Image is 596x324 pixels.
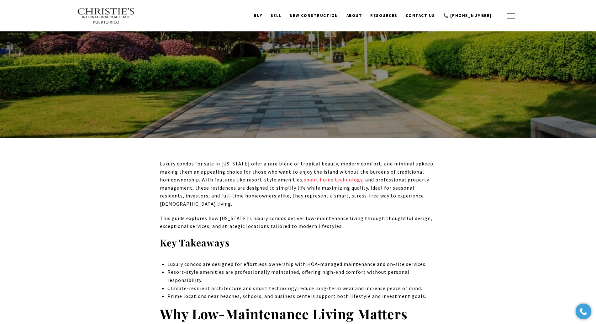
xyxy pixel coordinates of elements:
a: search [496,13,503,19]
a: call 9393373000 [439,10,496,22]
a: New Construction [286,10,342,22]
p: This guide explores how [US_STATE]’s luxury condos deliver low-maintenance living through thought... [160,214,436,230]
strong: Key Takeaways [160,236,230,249]
a: smart home technology - open in a new tab [304,176,362,183]
p: Prime locations near beaches, schools, and business centers support both lifestyle and investment... [167,292,436,300]
strong: Why Low-Maintenance Living Matters [160,305,408,323]
p: Luxury condos are designed for effortless ownership with HOA-managed maintenance and on-site serv... [167,260,436,268]
a: BUY [250,10,266,22]
span: Contact Us [406,13,435,18]
p: Resort-style amenities are professionally maintained, offering high-end comfort without personal ... [167,268,436,284]
p: Luxury condos for sale in [US_STATE] offer a rare blend of tropical beauty, modern comfort, and m... [160,160,436,208]
a: SELL [266,10,286,22]
a: Resources [366,10,402,22]
img: Christie's International Real Estate text transparent background [77,8,135,24]
span: 📞 [PHONE_NUMBER] [443,13,492,18]
span: New Construction [290,13,338,18]
button: button [503,7,519,25]
p: Climate-resilient architecture and smart technology reduce long-term wear and increase peace of m... [167,284,436,293]
a: About [342,10,367,22]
